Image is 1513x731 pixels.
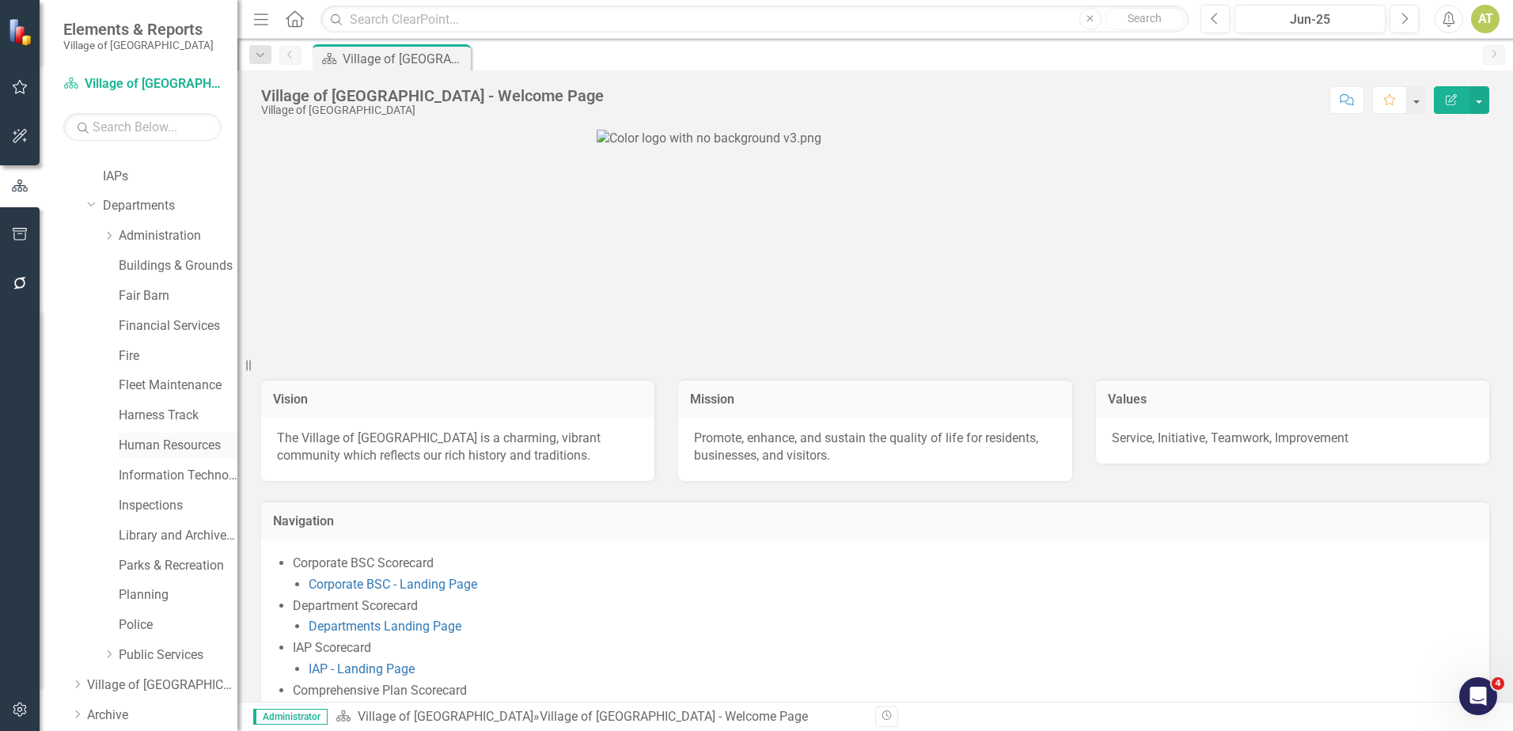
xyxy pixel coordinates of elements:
button: Jun-25 [1234,5,1386,33]
a: Human Resources [119,437,237,455]
img: Color logo with no background v3.png [597,130,1154,359]
li: Department Scorecard [293,597,1473,637]
span: Search [1128,12,1162,25]
li: Comprehensive Plan Scorecard [293,682,1473,722]
a: Administration [119,227,237,245]
input: Search Below... [63,113,222,141]
div: Village of [GEOGRAPHIC_DATA] - Welcome Page [343,49,467,69]
button: Search [1105,8,1185,30]
a: Library and Archives Services [119,527,237,545]
li: Corporate BSC Scorecard [293,555,1473,594]
a: Village of [GEOGRAPHIC_DATA] [63,75,222,93]
a: Fleet Maintenance [119,377,237,395]
a: Harness Track [119,407,237,425]
h3: Vision [273,392,643,407]
span: Administrator [253,709,328,725]
a: Fire [119,347,237,365]
a: Inspections [119,497,237,515]
span: Elements & Reports [63,20,214,39]
h3: Values [1108,392,1477,407]
button: AT [1471,5,1500,33]
a: Police [119,616,237,634]
a: Village of [GEOGRAPHIC_DATA] FY26 [87,676,237,695]
span: 4 [1492,677,1504,690]
div: » [336,708,863,726]
a: Village of [GEOGRAPHIC_DATA] [358,709,533,724]
p: Promote, enhance, and sustain the quality of life for residents, businesses, and visitors. [694,430,1056,466]
a: Parks & Recreation [119,557,237,575]
p: The Village of [GEOGRAPHIC_DATA] is a charming, vibrant community which reflects our rich history... [277,430,639,466]
a: Corporate BSC - Landing Page [309,577,477,592]
a: Buildings & Grounds [119,257,237,275]
img: ClearPoint Strategy [8,18,36,46]
p: Service, Initiative, Teamwork, Improvement [1112,430,1473,448]
small: Village of [GEOGRAPHIC_DATA] [63,39,214,51]
div: Village of [GEOGRAPHIC_DATA] [261,104,604,116]
a: Departments Landing Page [309,619,461,634]
h3: Navigation [273,514,1477,528]
iframe: Intercom live chat [1459,677,1497,715]
div: Village of [GEOGRAPHIC_DATA] - Welcome Page [540,709,808,724]
div: Village of [GEOGRAPHIC_DATA] - Welcome Page [261,87,604,104]
a: Fair Barn [119,287,237,305]
a: Archive [87,706,237,725]
a: IAP - Landing Page [309,661,415,676]
a: Planning [119,586,237,604]
a: Financial Services [119,317,237,335]
a: Public Services [119,646,237,665]
a: Departments [103,197,237,215]
div: Jun-25 [1240,10,1380,29]
a: Information Technology [119,467,237,485]
li: IAP Scorecard [293,639,1473,679]
a: IAPs [103,168,237,186]
input: Search ClearPoint... [320,6,1189,33]
h3: Mission [690,392,1060,407]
